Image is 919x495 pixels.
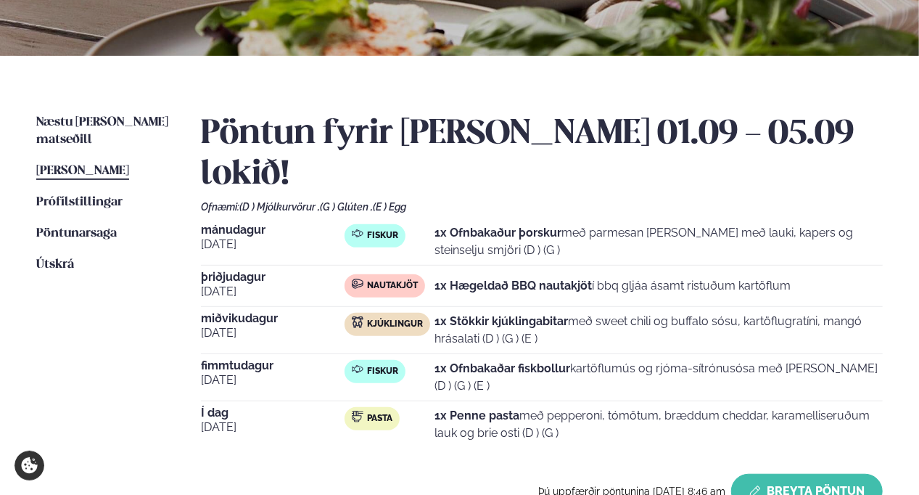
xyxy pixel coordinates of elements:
strong: 1x Stökkir kjúklingabitar [435,314,569,328]
span: miðvikudagur [201,313,345,324]
span: [DATE] [201,236,345,253]
p: með sweet chili og buffalo sósu, kartöflugratíni, mangó hrásalati (D ) (G ) (E ) [435,313,883,348]
span: [PERSON_NAME] [36,165,129,177]
p: með pepperoni, tómötum, bræddum cheddar, karamelliseruðum lauk og brie osti (D ) (G ) [435,407,883,442]
p: í bbq gljáa ásamt ristuðum kartöflum [435,277,791,295]
img: pasta.svg [352,411,363,422]
span: fimmtudagur [201,360,345,372]
strong: 1x Penne pasta [435,409,520,422]
span: Í dag [201,407,345,419]
span: Fiskur [367,230,398,242]
span: Kjúklingur [367,319,423,330]
span: Pasta [367,413,392,425]
span: [DATE] [201,324,345,342]
span: [DATE] [201,283,345,300]
span: Nautakjöt [367,280,418,292]
div: Ofnæmi: [201,201,883,213]
img: beef.svg [352,278,363,290]
a: Cookie settings [15,451,44,480]
span: Útskrá [36,258,74,271]
img: chicken.svg [352,316,363,328]
span: þriðjudagur [201,271,345,283]
span: Prófílstillingar [36,196,123,208]
img: fish.svg [352,228,363,240]
a: [PERSON_NAME] [36,163,129,180]
span: (G ) Glúten , [320,201,373,213]
a: Næstu [PERSON_NAME] matseðill [36,114,172,149]
span: Fiskur [367,366,398,377]
span: mánudagur [201,224,345,236]
strong: 1x Hægeldað BBQ nautakjöt [435,279,593,292]
strong: 1x Ofnbakaður þorskur [435,226,562,240]
p: kartöflumús og rjóma-sítrónusósa með [PERSON_NAME] (D ) (G ) (E ) [435,360,883,395]
span: Pöntunarsaga [36,227,117,240]
span: [DATE] [201,419,345,436]
span: [DATE] [201,372,345,389]
span: (D ) Mjólkurvörur , [239,201,320,213]
a: Útskrá [36,256,74,274]
p: með parmesan [PERSON_NAME] með lauki, kapers og steinselju smjöri (D ) (G ) [435,224,883,259]
a: Pöntunarsaga [36,225,117,242]
strong: 1x Ofnbakaðar fiskbollur [435,361,571,375]
span: Næstu [PERSON_NAME] matseðill [36,116,168,146]
h2: Pöntun fyrir [PERSON_NAME] 01.09 - 05.09 lokið! [201,114,883,195]
span: (E ) Egg [373,201,406,213]
a: Prófílstillingar [36,194,123,211]
img: fish.svg [352,364,363,375]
